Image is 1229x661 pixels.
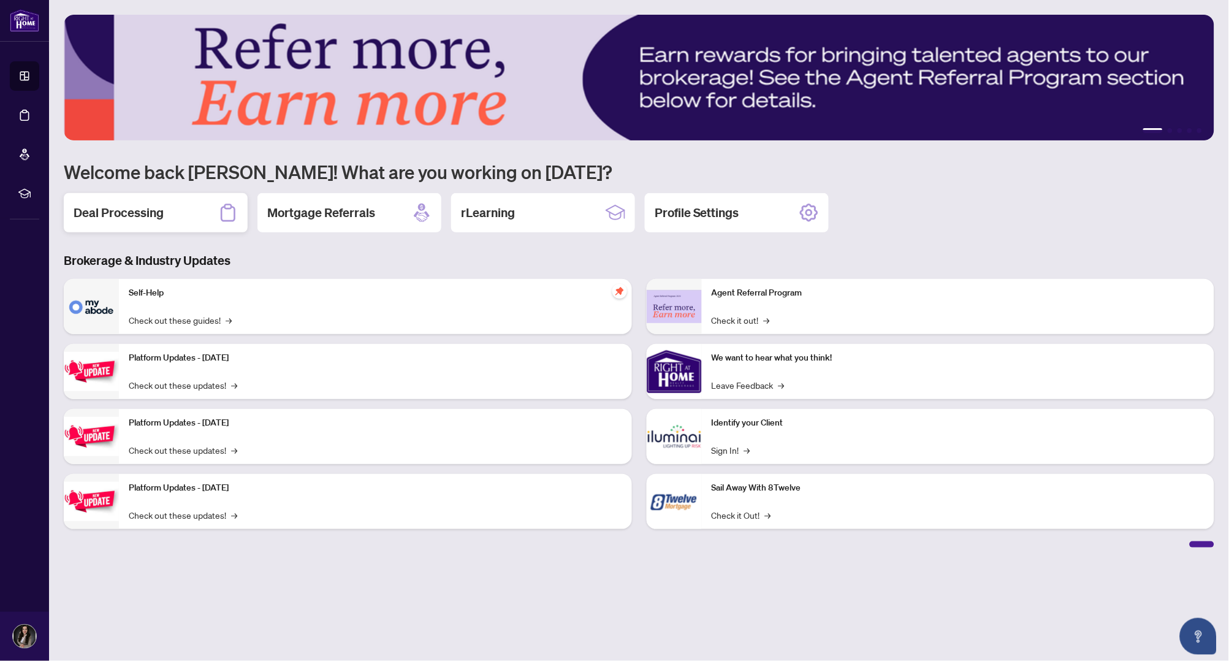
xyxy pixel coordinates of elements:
h3: Brokerage & Industry Updates [64,252,1214,269]
p: We want to hear what you think! [712,351,1205,365]
p: Platform Updates - [DATE] [129,351,622,365]
button: 1 [1143,128,1163,133]
img: Identify your Client [647,409,702,464]
img: We want to hear what you think! [647,344,702,399]
button: 2 [1168,128,1173,133]
img: Platform Updates - July 8, 2025 [64,417,119,456]
a: Check it out!→ [712,313,770,327]
img: Self-Help [64,279,119,334]
a: Check out these updates!→ [129,443,237,457]
p: Agent Referral Program [712,286,1205,300]
a: Sign In!→ [712,443,750,457]
span: → [231,508,237,522]
span: pushpin [612,284,627,299]
span: → [778,378,785,392]
img: Profile Icon [13,625,36,648]
button: 4 [1187,128,1192,133]
h2: Mortgage Referrals [267,204,375,221]
button: 5 [1197,128,1202,133]
p: Platform Updates - [DATE] [129,481,622,495]
img: Slide 0 [64,15,1215,140]
span: → [226,313,232,327]
p: Identify your Client [712,416,1205,430]
a: Check out these updates!→ [129,378,237,392]
span: → [764,313,770,327]
img: logo [10,9,39,32]
p: Sail Away With 8Twelve [712,481,1205,495]
span: → [231,443,237,457]
p: Platform Updates - [DATE] [129,416,622,430]
a: Check it Out!→ [712,508,771,522]
p: Self-Help [129,286,622,300]
button: Open asap [1180,618,1217,655]
a: Leave Feedback→ [712,378,785,392]
span: → [744,443,750,457]
img: Platform Updates - June 23, 2025 [64,482,119,521]
h2: Deal Processing [74,204,164,221]
img: Agent Referral Program [647,290,702,324]
span: → [765,508,771,522]
h2: rLearning [461,204,515,221]
a: Check out these updates!→ [129,508,237,522]
span: → [231,378,237,392]
img: Sail Away With 8Twelve [647,474,702,529]
h2: Profile Settings [655,204,739,221]
button: 3 [1178,128,1182,133]
img: Platform Updates - July 21, 2025 [64,352,119,391]
h1: Welcome back [PERSON_NAME]! What are you working on [DATE]? [64,160,1214,183]
a: Check out these guides!→ [129,313,232,327]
